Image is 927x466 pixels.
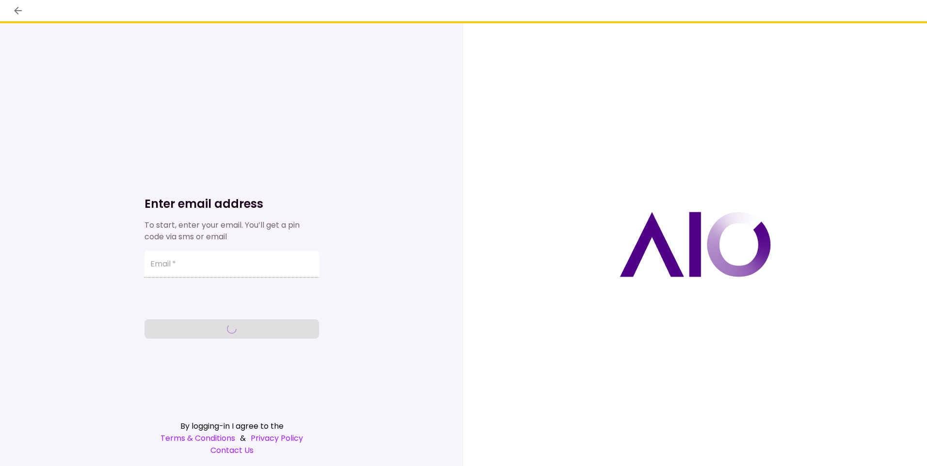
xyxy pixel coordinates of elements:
[144,444,319,456] a: Contact Us
[251,432,303,444] a: Privacy Policy
[620,212,771,277] img: AIO logo
[144,432,319,444] div: &
[144,219,319,243] div: To start, enter your email. You’ll get a pin code via sms or email
[160,432,235,444] a: Terms & Conditions
[10,2,26,19] button: back
[144,420,319,432] div: By logging-in I agree to the
[144,196,319,212] h1: Enter email address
